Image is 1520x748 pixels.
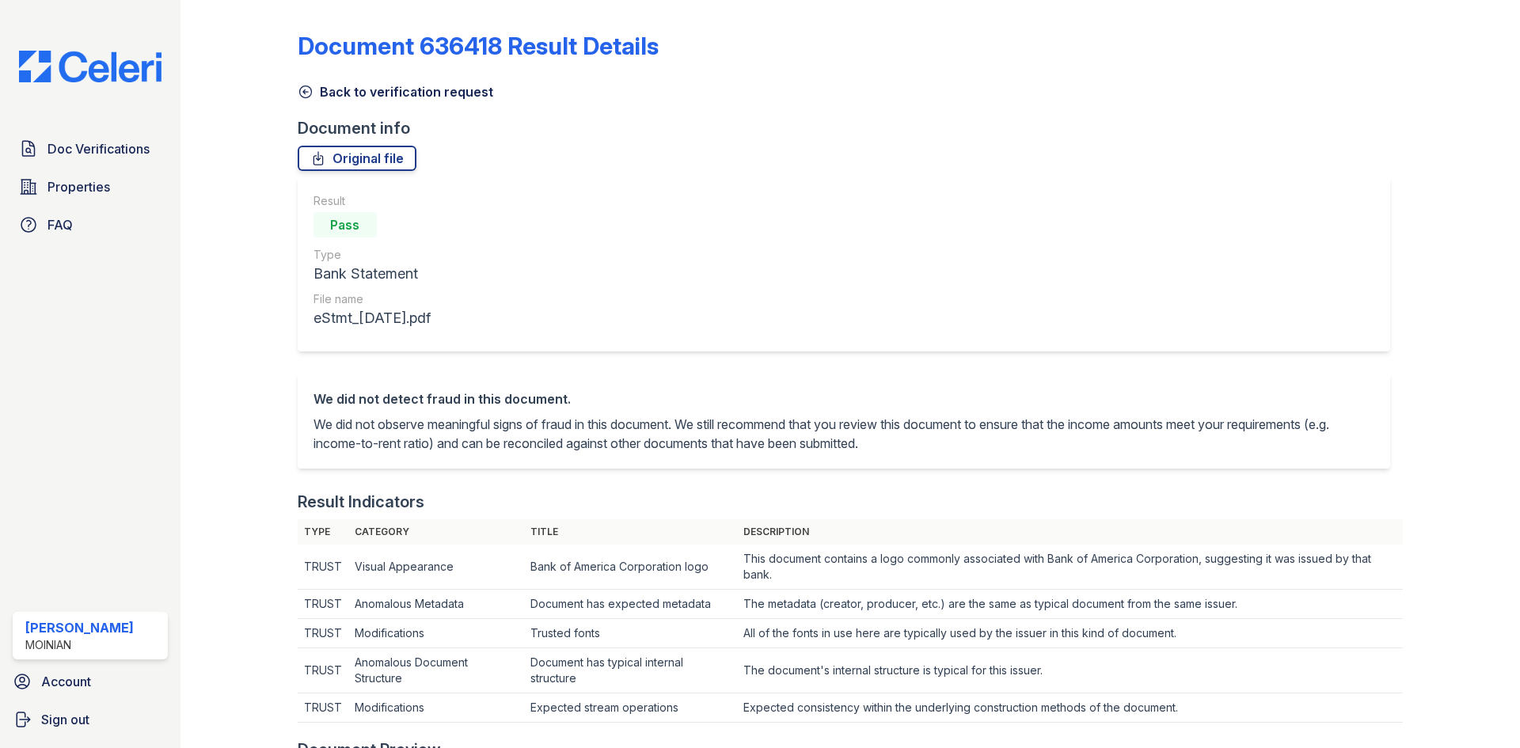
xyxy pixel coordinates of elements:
div: Moinian [25,637,134,653]
a: Properties [13,171,168,203]
div: Bank Statement [313,263,431,285]
div: Pass [313,212,377,237]
td: The metadata (creator, producer, etc.) are the same as typical document from the same issuer. [737,590,1403,619]
a: Document 636418 Result Details [298,32,659,60]
td: Bank of America Corporation logo [524,545,737,590]
div: eStmt_[DATE].pdf [313,307,431,329]
td: Document has expected metadata [524,590,737,619]
a: Account [6,666,174,697]
td: Expected consistency within the underlying construction methods of the document. [737,693,1403,723]
td: All of the fonts in use here are typically used by the issuer in this kind of document. [737,619,1403,648]
td: Modifications [348,619,524,648]
td: Anomalous Metadata [348,590,524,619]
div: File name [313,291,431,307]
td: This document contains a logo commonly associated with Bank of America Corporation, suggesting it... [737,545,1403,590]
th: Title [524,519,737,545]
a: Sign out [6,704,174,735]
th: Description [737,519,1403,545]
a: FAQ [13,209,168,241]
td: TRUST [298,590,348,619]
span: Sign out [41,710,89,729]
div: [PERSON_NAME] [25,618,134,637]
td: Document has typical internal structure [524,648,737,693]
div: We did not detect fraud in this document. [313,389,1374,408]
a: Back to verification request [298,82,493,101]
span: Account [41,672,91,691]
td: TRUST [298,693,348,723]
div: Result Indicators [298,491,424,513]
td: Anomalous Document Structure [348,648,524,693]
th: Type [298,519,348,545]
td: The document's internal structure is typical for this issuer. [737,648,1403,693]
div: Document info [298,117,1403,139]
td: Trusted fonts [524,619,737,648]
span: Doc Verifications [47,139,150,158]
td: TRUST [298,545,348,590]
td: Modifications [348,693,524,723]
span: FAQ [47,215,73,234]
span: Properties [47,177,110,196]
th: Category [348,519,524,545]
td: Expected stream operations [524,693,737,723]
a: Original file [298,146,416,171]
div: Type [313,247,431,263]
a: Doc Verifications [13,133,168,165]
td: TRUST [298,648,348,693]
img: CE_Logo_Blue-a8612792a0a2168367f1c8372b55b34899dd931a85d93a1a3d3e32e68fde9ad4.png [6,51,174,82]
td: TRUST [298,619,348,648]
p: We did not observe meaningful signs of fraud in this document. We still recommend that you review... [313,415,1374,453]
td: Visual Appearance [348,545,524,590]
div: Result [313,193,431,209]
